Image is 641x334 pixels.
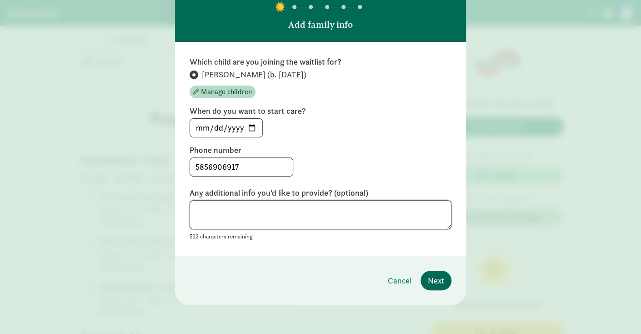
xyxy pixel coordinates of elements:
button: Manage children [190,86,255,98]
button: Next [421,271,451,290]
label: When do you want to start care? [190,106,451,116]
label: Phone number [190,145,451,156]
span: Cancel [388,274,411,287]
span: Next [428,274,444,287]
span: Manage children [201,86,252,97]
label: Any additional info you'd like to provide? (optional) [190,187,451,198]
button: Cancel [381,271,419,290]
label: Which child are you joining the waitlist for? [190,56,451,67]
p: Add family info [288,18,353,31]
span: [PERSON_NAME] (b. [DATE]) [202,69,306,80]
small: 512 characters remaining [190,233,253,240]
input: 5555555555 [190,158,293,176]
